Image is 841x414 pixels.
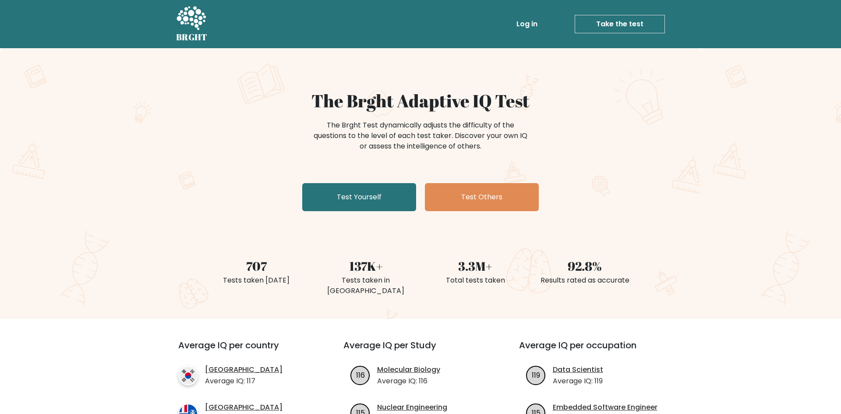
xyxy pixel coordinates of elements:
[316,275,415,296] div: Tests taken in [GEOGRAPHIC_DATA]
[426,257,525,275] div: 3.3M+
[302,183,416,211] a: Test Yourself
[532,370,540,380] text: 119
[311,120,530,152] div: The Brght Test dynamically adjusts the difficulty of the questions to the level of each test take...
[207,275,306,286] div: Tests taken [DATE]
[553,402,657,413] a: Embedded Software Engineer
[377,364,440,375] a: Molecular Biology
[575,15,665,33] a: Take the test
[178,366,198,386] img: country
[535,257,634,275] div: 92.8%
[356,370,364,380] text: 116
[426,275,525,286] div: Total tests taken
[178,340,312,361] h3: Average IQ per country
[343,340,498,361] h3: Average IQ per Study
[207,90,634,111] h1: The Brght Adaptive IQ Test
[519,340,674,361] h3: Average IQ per occupation
[316,257,415,275] div: 137K+
[207,257,306,275] div: 707
[553,364,603,375] a: Data Scientist
[535,275,634,286] div: Results rated as accurate
[513,15,541,33] a: Log in
[176,32,208,42] h5: BRGHT
[176,4,208,45] a: BRGHT
[377,402,447,413] a: Nuclear Engineering
[205,402,283,413] a: [GEOGRAPHIC_DATA]
[553,376,603,386] p: Average IQ: 119
[377,376,440,386] p: Average IQ: 116
[205,364,283,375] a: [GEOGRAPHIC_DATA]
[425,183,539,211] a: Test Others
[205,376,283,386] p: Average IQ: 117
